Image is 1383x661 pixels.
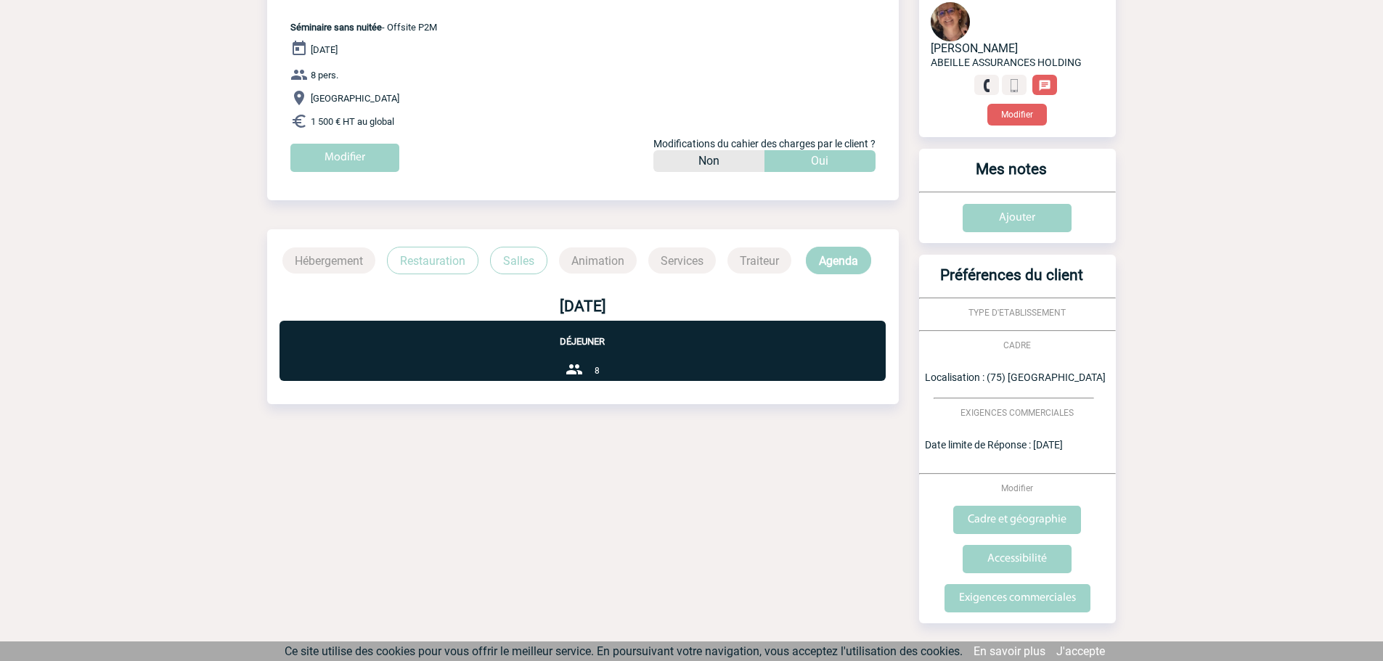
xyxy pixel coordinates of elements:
span: - Offsite P2M [290,22,437,33]
span: ABEILLE ASSURANCES HOLDING [931,57,1082,68]
p: Déjeuner [280,321,886,347]
img: 128244-0.jpg [931,2,970,41]
a: J'accepte [1056,644,1105,658]
span: 8 pers. [311,70,338,81]
p: Animation [559,247,637,274]
input: Ajouter [963,204,1072,232]
span: [DATE] [311,44,338,55]
span: 8 [595,366,600,376]
img: portable.png [1008,79,1021,92]
span: TYPE D'ETABLISSEMENT [968,308,1066,318]
span: Séminaire sans nuitée [290,22,382,33]
p: Oui [811,150,828,172]
input: Accessibilité [963,545,1072,573]
p: Hébergement [282,247,375,274]
img: chat-24-px-w.png [1038,79,1051,92]
p: Traiteur [727,247,791,274]
span: Date limite de Réponse : [DATE] [925,439,1063,451]
span: [PERSON_NAME] [931,41,1018,55]
span: Localisation : (75) [GEOGRAPHIC_DATA] [925,371,1106,383]
p: Salles [490,247,547,274]
a: En savoir plus [974,644,1045,658]
p: Restauration [387,247,478,274]
input: Exigences commerciales [945,584,1090,612]
b: [DATE] [560,297,606,315]
p: Agenda [806,247,871,274]
h3: Mes notes [925,160,1098,192]
input: Cadre et géographie [953,506,1081,534]
button: Modifier [987,104,1047,126]
img: group-24-px-b.png [566,361,583,378]
span: CADRE [1003,340,1031,350]
span: Modifications du cahier des charges par le client ? [653,138,876,149]
span: Ce site utilise des cookies pour vous offrir le meilleur service. En poursuivant votre navigation... [285,644,963,658]
p: Non [698,150,719,172]
img: fixe.png [980,79,993,92]
p: Services [648,247,716,274]
span: Modifier [1001,483,1033,493]
span: 1 500 € HT au global [311,116,394,127]
span: [GEOGRAPHIC_DATA] [311,93,399,104]
span: EXIGENCES COMMERCIALES [960,408,1074,418]
input: Modifier [290,144,399,172]
h3: Préférences du client [925,266,1098,297]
